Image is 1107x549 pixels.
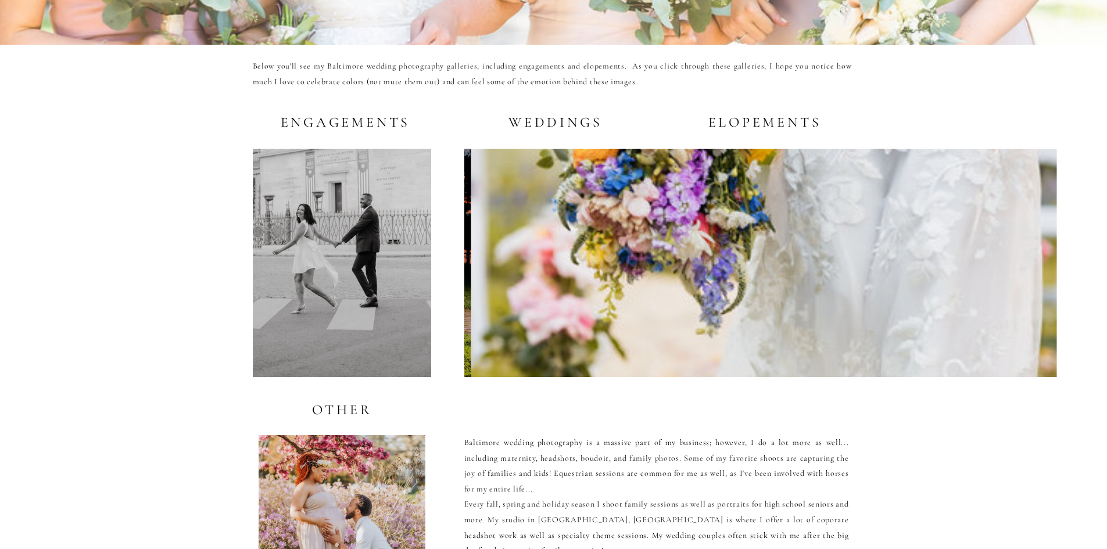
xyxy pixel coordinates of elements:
h2: other [312,402,372,417]
a: engagements [281,114,403,129]
a: Weddings [503,114,603,129]
h2: elopements [706,114,822,129]
p: Below you'll see my Baltimore wedding photography galleries, including engagements and elopements... [253,59,852,95]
